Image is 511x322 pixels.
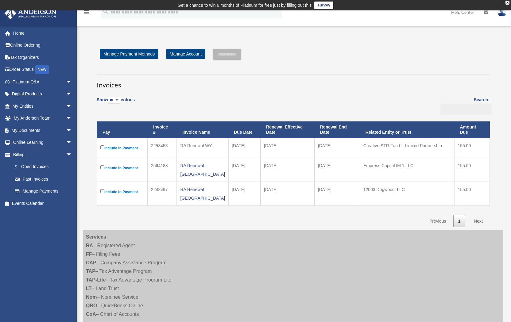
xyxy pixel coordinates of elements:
a: Tax Organizers [4,51,81,63]
td: [DATE] [261,158,315,182]
td: [DATE] [228,182,261,206]
span: arrow_drop_down [66,148,78,161]
a: Manage Payment Methods [100,49,158,59]
span: $ [18,163,21,171]
th: Invoice #: activate to sort column ascending [148,121,177,138]
strong: QBO [86,303,97,308]
td: [DATE] [315,182,360,206]
span: arrow_drop_down [66,124,78,137]
td: 12003 Dogwood, LLC [360,182,455,206]
td: 155.00 [454,158,490,182]
th: Renewal End Date: activate to sort column ascending [315,121,360,138]
a: survey [314,2,333,9]
a: $Open Invoices [9,161,75,173]
a: Platinum Q&Aarrow_drop_down [4,76,81,88]
strong: Services [86,234,106,240]
input: Include in Payment [100,189,104,193]
strong: RA [86,243,93,248]
label: Search: [438,96,490,115]
strong: Nom [86,294,97,300]
img: Anderson Advisors Platinum Portal [3,7,58,19]
th: Renewal Effective Date: activate to sort column ascending [261,121,315,138]
th: Amount Due: activate to sort column ascending [454,121,490,138]
a: Manage Payments [9,185,78,197]
span: arrow_drop_down [66,136,78,149]
td: [DATE] [228,158,261,182]
i: menu [83,9,90,16]
td: 155.00 [454,138,490,158]
a: My Documentsarrow_drop_down [4,124,81,136]
td: [DATE] [261,138,315,158]
td: 2248497 [148,182,177,206]
div: RA Renewal [GEOGRAPHIC_DATA] [180,161,225,178]
input: Include in Payment [100,145,104,149]
a: Order StatusNEW [4,63,81,76]
span: arrow_drop_down [66,112,78,125]
a: Next [469,215,487,228]
strong: LT [86,286,91,291]
div: RA Renewal [GEOGRAPHIC_DATA] [180,185,225,202]
td: 2564188 [148,158,177,182]
td: [DATE] [315,138,360,158]
td: 2258453 [148,138,177,158]
a: Events Calendar [4,197,81,209]
a: 1 [453,215,465,228]
strong: TAP [86,269,95,274]
td: [DATE] [315,158,360,182]
div: Get a chance to win 6 months of Platinum for free just by filling out this [178,2,312,9]
i: search [103,8,109,15]
div: close [505,1,509,5]
input: Search: [440,104,492,115]
td: [DATE] [228,138,261,158]
a: My Entitiesarrow_drop_down [4,100,81,112]
h3: Invoices [97,75,490,90]
th: Related Entity or Trust: activate to sort column ascending [360,121,455,138]
a: Online Ordering [4,39,81,52]
a: Home [4,27,81,39]
div: RA Renewal WY [180,141,225,150]
strong: FF [86,251,92,257]
label: Show entries [97,96,135,110]
label: Include in Payment [100,188,144,196]
label: Include in Payment [100,164,144,172]
td: Creative STR Fund I, Limited Partnership [360,138,455,158]
a: menu [83,11,90,16]
strong: TAP-Lite [86,277,106,282]
a: Previous [425,215,451,228]
span: arrow_drop_down [66,76,78,88]
strong: CoA [86,312,96,317]
td: 155.00 [454,182,490,206]
td: [DATE] [261,182,315,206]
select: Showentries [108,97,121,104]
th: Invoice Name: activate to sort column ascending [177,121,228,138]
a: Past Invoices [9,173,78,185]
a: Online Learningarrow_drop_down [4,136,81,149]
span: arrow_drop_down [66,100,78,113]
td: Empress Capital IM 1 LLC [360,158,455,182]
a: Billingarrow_drop_down [4,148,78,161]
th: Due Date: activate to sort column ascending [228,121,261,138]
strong: CAP [86,260,96,265]
th: Pay: activate to sort column descending [97,121,148,138]
label: Include in Payment [100,144,144,152]
a: Manage Account [166,49,205,59]
a: Digital Productsarrow_drop_down [4,88,81,100]
input: Include in Payment [100,165,104,169]
span: arrow_drop_down [66,88,78,101]
img: User Pic [497,8,506,17]
div: NEW [35,65,49,74]
a: My Anderson Teamarrow_drop_down [4,112,81,125]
